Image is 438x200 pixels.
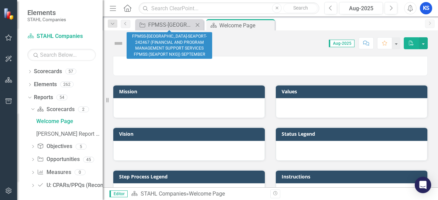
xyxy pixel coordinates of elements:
[131,190,265,198] div: »
[127,32,212,59] div: FPMSS-[GEOGRAPHIC_DATA]-SEAPORT-242467 (FINANCIAL AND PROGRAM MANAGEMENT SUPPORT SERVICES FPMSS (...
[37,106,74,114] a: Scorecards
[420,2,432,14] button: KS
[293,5,308,11] span: Search
[37,143,72,150] a: Objectives
[27,17,66,22] small: STAHL Companies
[37,169,71,176] a: Measures
[78,106,89,112] div: 2
[189,190,225,197] div: Welcome Page
[119,174,261,179] h3: Step Process Legend
[34,68,62,76] a: Scorecards
[36,118,103,124] div: Welcome Page
[27,9,66,17] span: Elements
[109,190,128,197] span: Editor
[283,3,318,13] button: Search
[65,69,76,75] div: 57
[34,94,53,102] a: Reports
[141,190,186,197] a: STAHL Companies
[219,21,273,30] div: Welcome Page
[342,4,381,13] div: Aug-2025
[75,170,86,175] div: 0
[76,144,87,149] div: 5
[36,131,103,137] div: [PERSON_NAME] Report Dashboard
[35,116,103,126] a: Welcome Page
[35,128,103,139] a: [PERSON_NAME] Report Dashboard
[282,131,424,136] h3: Status Legend
[137,21,193,29] a: FPMSS-[GEOGRAPHIC_DATA]-SEAPORT-242467 (FINANCIAL AND PROGRAM MANAGEMENT SUPPORT SERVICES FPMSS (...
[339,2,383,14] button: Aug-2025
[27,49,96,61] input: Search Below...
[119,89,261,94] h3: Mission
[415,177,431,193] div: Open Intercom Messenger
[139,2,319,14] input: Search ClearPoint...
[119,131,261,136] h3: Vision
[37,182,160,189] a: U: CPARs/PPQs (Recommended T0/T1/T2/T3)
[56,94,67,100] div: 54
[37,156,79,163] a: Opportunities
[113,38,124,49] img: Not Defined
[3,8,15,19] img: ClearPoint Strategy
[148,21,193,29] div: FPMSS-[GEOGRAPHIC_DATA]-SEAPORT-242467 (FINANCIAL AND PROGRAM MANAGEMENT SUPPORT SERVICES FPMSS (...
[282,89,424,94] h3: Values
[34,81,57,89] a: Elements
[329,40,355,47] span: Aug-2025
[27,32,96,40] a: STAHL Companies
[83,157,94,162] div: 45
[282,174,424,179] h3: Instructions
[60,82,74,88] div: 262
